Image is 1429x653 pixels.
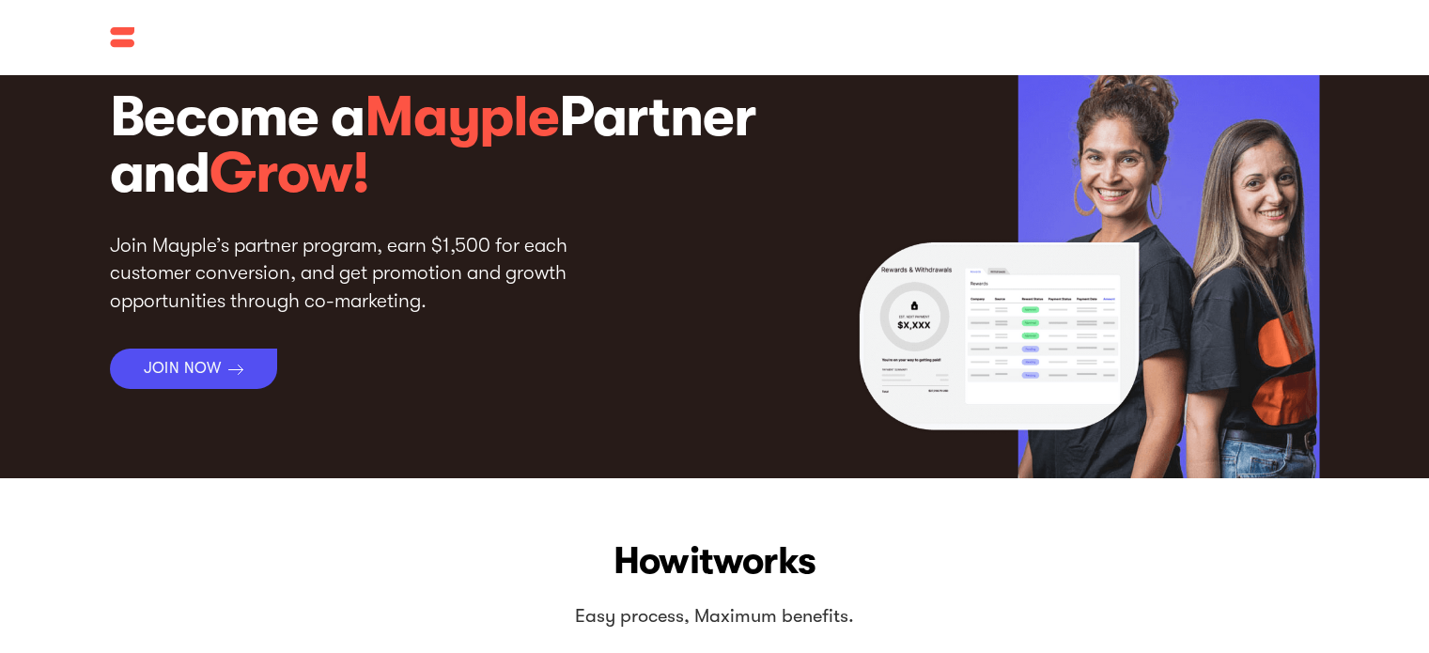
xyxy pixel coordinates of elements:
p: Easy process, Maximum benefits. [363,602,1067,630]
h1: Become a Partner and [110,89,809,202]
div: JOIN NOW [144,360,222,378]
p: Join Mayple’s partner program, earn $1,500 for each customer conversion, and get promotion and gr... [110,232,598,315]
span: it [690,539,713,583]
span: Mayple [365,85,559,149]
span: Grow! [210,141,369,206]
img: mayple logo [110,20,270,55]
a: JOIN NOW [110,349,278,389]
h2: How works [72,535,1358,587]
